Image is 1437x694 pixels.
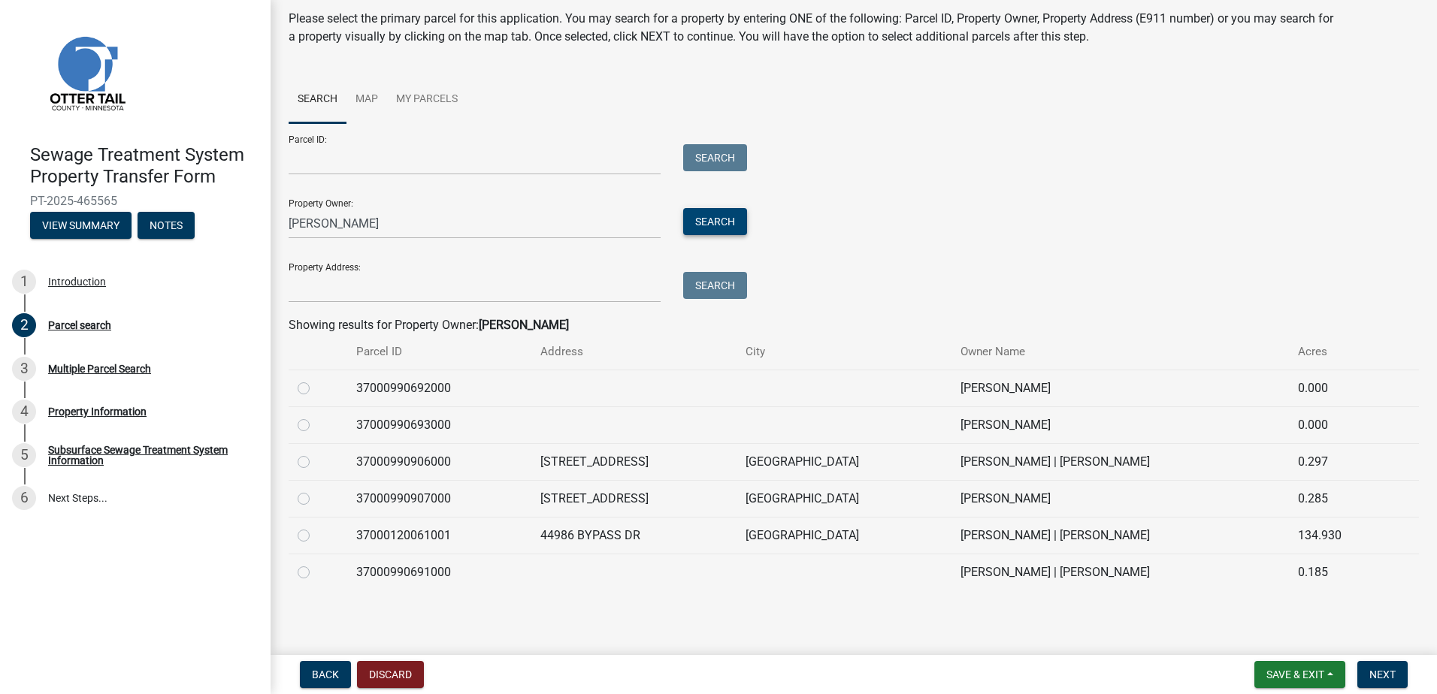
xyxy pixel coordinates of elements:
[531,517,737,554] td: 44986 BYPASS DR
[531,443,737,480] td: [STREET_ADDRESS]
[951,370,1290,406] td: [PERSON_NAME]
[737,334,951,370] th: City
[30,194,241,208] span: PT-2025-465565
[1369,668,1396,680] span: Next
[531,480,737,517] td: [STREET_ADDRESS]
[347,334,531,370] th: Parcel ID
[1289,406,1390,443] td: 0.000
[1289,443,1390,480] td: 0.297
[289,10,1338,46] p: Please select the primary parcel for this application. You may search for a property by entering ...
[12,270,36,294] div: 1
[289,316,1419,334] div: Showing results for Property Owner:
[347,370,531,406] td: 37000990692000
[12,357,36,381] div: 3
[347,443,531,480] td: 37000990906000
[300,661,351,688] button: Back
[951,334,1290,370] th: Owner Name
[1289,517,1390,554] td: 134.930
[346,76,387,124] a: Map
[347,517,531,554] td: 37000120061001
[683,272,747,299] button: Search
[347,554,531,590] td: 37000990691000
[1289,334,1390,370] th: Acres
[138,220,195,232] wm-modal-confirm: Notes
[1289,370,1390,406] td: 0.000
[737,517,951,554] td: [GEOGRAPHIC_DATA]
[30,16,143,128] img: Otter Tail County, Minnesota
[357,661,424,688] button: Discard
[48,364,151,374] div: Multiple Parcel Search
[12,313,36,337] div: 2
[387,76,467,124] a: My Parcels
[951,517,1290,554] td: [PERSON_NAME] | [PERSON_NAME]
[1357,661,1408,688] button: Next
[12,443,36,467] div: 5
[951,480,1290,517] td: [PERSON_NAME]
[138,212,195,239] button: Notes
[479,318,569,332] strong: [PERSON_NAME]
[1254,661,1345,688] button: Save & Exit
[12,400,36,424] div: 4
[737,480,951,517] td: [GEOGRAPHIC_DATA]
[1266,668,1324,680] span: Save & Exit
[1289,554,1390,590] td: 0.185
[347,406,531,443] td: 37000990693000
[951,443,1290,480] td: [PERSON_NAME] | [PERSON_NAME]
[531,334,737,370] th: Address
[48,445,247,466] div: Subsurface Sewage Treatment System Information
[951,554,1290,590] td: [PERSON_NAME] | [PERSON_NAME]
[30,144,259,188] h4: Sewage Treatment System Property Transfer Form
[312,668,339,680] span: Back
[12,486,36,510] div: 6
[48,276,106,287] div: Introduction
[951,406,1290,443] td: [PERSON_NAME]
[48,320,111,330] div: Parcel search
[683,208,747,235] button: Search
[48,406,147,417] div: Property Information
[1289,480,1390,517] td: 0.285
[347,480,531,517] td: 37000990907000
[289,76,346,124] a: Search
[30,220,132,232] wm-modal-confirm: Summary
[683,144,747,171] button: Search
[737,443,951,480] td: [GEOGRAPHIC_DATA]
[30,212,132,239] button: View Summary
